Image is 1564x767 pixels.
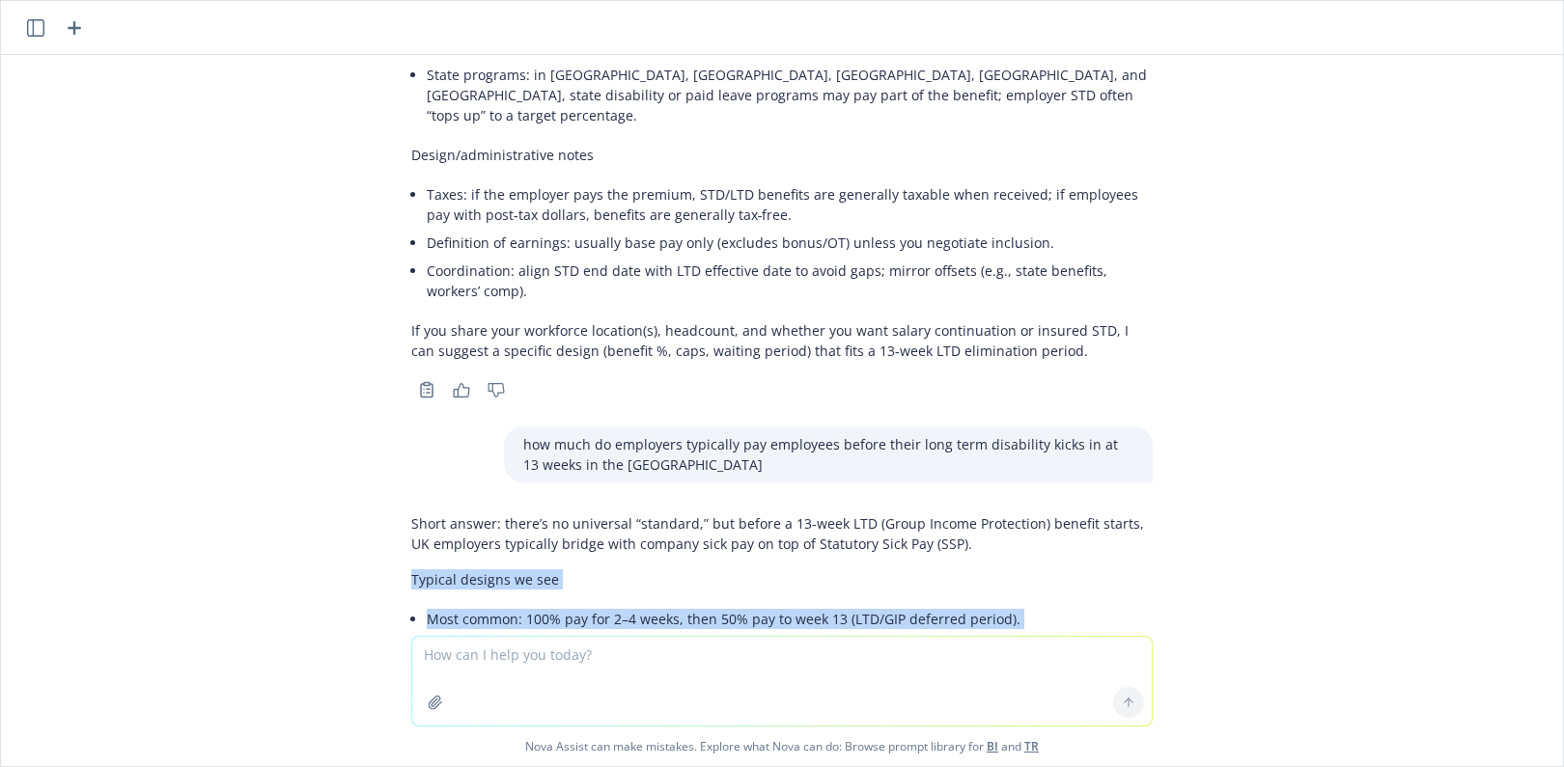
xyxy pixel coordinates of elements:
[481,376,512,403] button: Thumbs down
[1024,738,1039,754] a: TR
[427,605,1153,633] li: Most common: 100% pay for 2–4 weeks, then 50% pay to week 13 (LTD/GIP deferred period).
[9,726,1555,766] span: Nova Assist can make mistakes. Explore what Nova can do: Browse prompt library for and
[418,381,435,398] svg: Copy to clipboard
[411,145,1153,165] p: Design/administrative notes
[427,61,1153,129] li: State programs: in [GEOGRAPHIC_DATA], [GEOGRAPHIC_DATA], [GEOGRAPHIC_DATA], [GEOGRAPHIC_DATA], an...
[987,738,998,754] a: BI
[411,513,1153,554] p: Short answer: there’s no universal “standard,” but before a 13‑week LTD (Group Income Protection)...
[427,633,1153,681] li: More generous (often larger/public-sector employers): 100% for 4–13 weeks, sometimes followed by ...
[411,569,1153,589] p: Typical designs we see
[523,434,1133,475] p: how much do employers typically pay employees before their long term disability kicks in at 13 we...
[427,180,1153,229] li: Taxes: if the employer pays the premium, STD/LTD benefits are generally taxable when received; if...
[427,257,1153,305] li: Coordination: align STD end date with LTD effective date to avoid gaps; mirror offsets (e.g., sta...
[411,320,1153,361] p: If you share your workforce location(s), headcount, and whether you want salary continuation or i...
[427,229,1153,257] li: Definition of earnings: usually base pay only (excludes bonus/OT) unless you negotiate inclusion.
